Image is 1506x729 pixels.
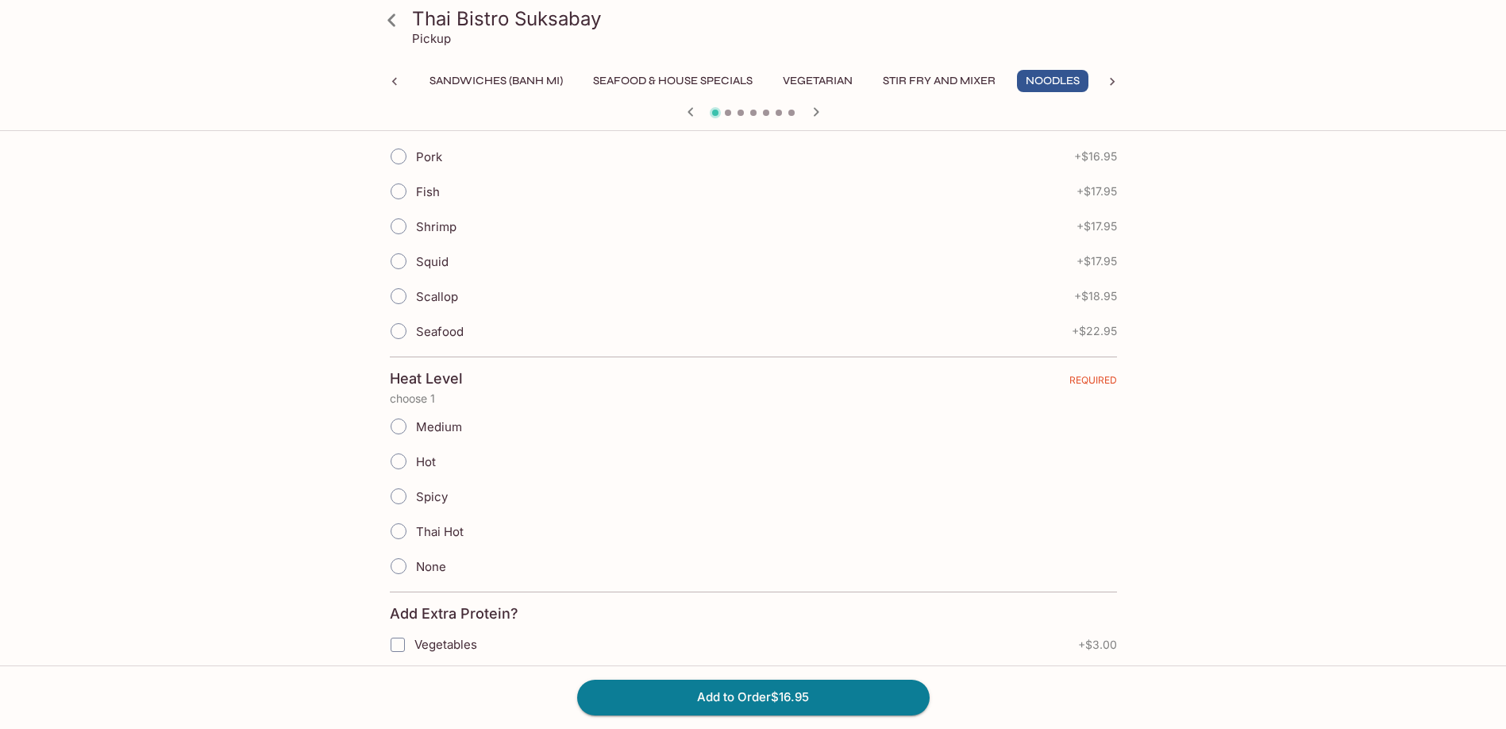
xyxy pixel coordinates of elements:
[390,392,1117,405] p: choose 1
[416,184,440,199] span: Fish
[774,70,861,92] button: Vegetarian
[416,524,464,539] span: Thai Hot
[1069,374,1117,392] span: REQUIRED
[1072,325,1117,337] span: + $22.95
[1017,70,1088,92] button: Noodles
[874,70,1004,92] button: Stir Fry and Mixer
[416,219,456,234] span: Shrimp
[1077,185,1117,198] span: + $17.95
[1074,150,1117,163] span: + $16.95
[412,31,451,46] p: Pickup
[1078,638,1117,651] span: + $3.00
[416,324,464,339] span: Seafood
[416,489,448,504] span: Spicy
[390,370,463,388] h4: Heat Level
[416,254,449,269] span: Squid
[584,70,761,92] button: Seafood & House Specials
[390,605,518,623] h4: Add Extra Protein?
[414,637,477,652] span: Vegetables
[421,70,572,92] button: Sandwiches (Banh Mi)
[1077,255,1117,268] span: + $17.95
[1074,290,1117,303] span: + $18.95
[416,149,442,164] span: Pork
[412,6,1122,31] h3: Thai Bistro Suksabay
[1077,220,1117,233] span: + $17.95
[577,680,930,715] button: Add to Order$16.95
[416,289,458,304] span: Scallop
[416,559,446,574] span: None
[416,454,436,469] span: Hot
[416,419,462,434] span: Medium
